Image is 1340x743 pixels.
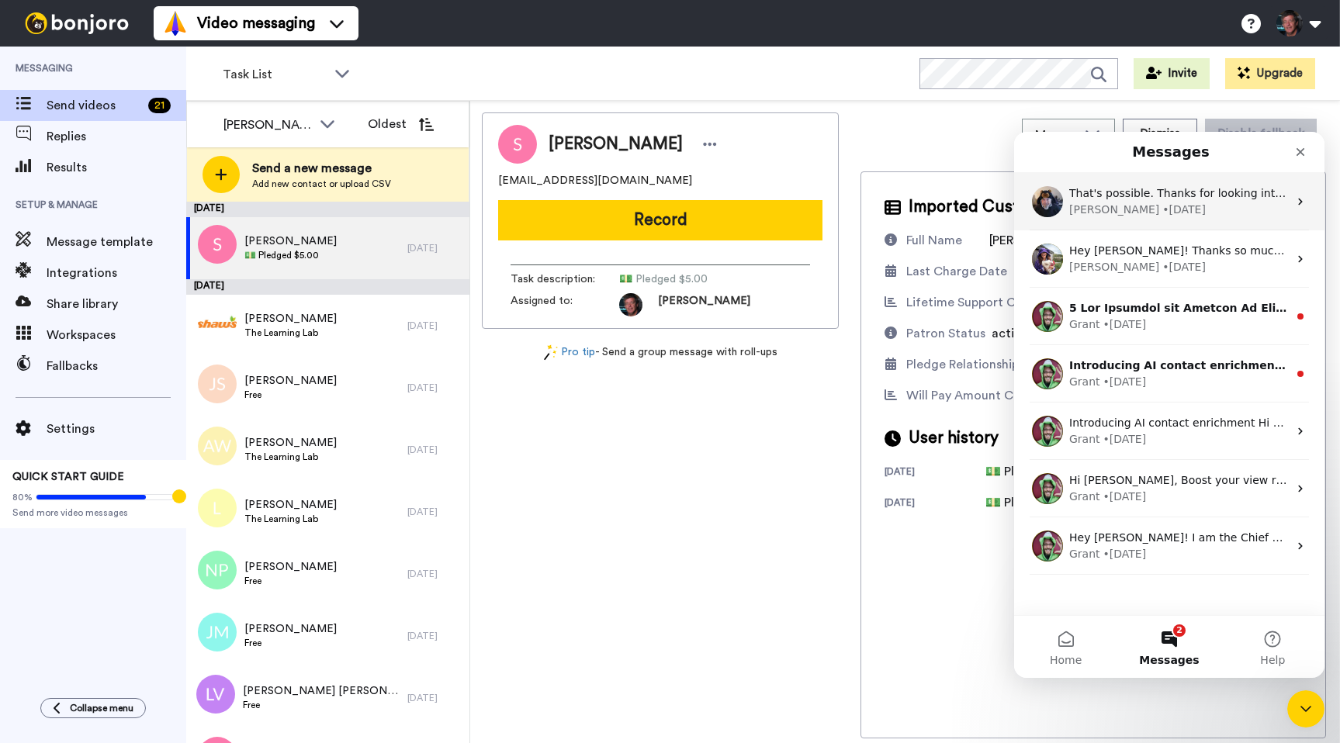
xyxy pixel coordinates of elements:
span: Free [244,389,337,401]
span: Message template [47,233,186,251]
button: Help [207,484,310,546]
button: Dismiss [1123,119,1197,150]
div: - Send a group message with roll-ups [482,344,839,361]
div: Grant [55,357,86,373]
div: Grant [55,242,86,258]
span: Workspaces [47,326,186,344]
div: [DATE] [407,382,462,394]
div: • [DATE] [89,242,133,258]
div: [DATE] [885,496,985,512]
span: Messages [125,523,185,534]
div: Grant [55,414,86,430]
img: lv.png [196,675,235,714]
div: 💵 Pledged $5.00 [985,462,1087,481]
button: Disable fallback [1205,119,1317,150]
img: l.png [198,489,237,527]
div: [DATE] [407,320,462,332]
div: • [DATE] [89,414,133,430]
span: Results [47,158,186,177]
span: The Learning Lab [244,513,337,525]
div: [DATE] [407,568,462,580]
span: 80% [12,491,33,503]
button: Messages [103,484,206,546]
div: [DATE] [186,279,469,295]
img: aw.png [198,427,237,465]
span: [PERSON_NAME] [244,621,337,637]
img: magic-wand.svg [544,344,558,361]
span: [PERSON_NAME] [244,233,337,249]
span: [DATE] [1013,265,1052,278]
img: js.png [198,365,237,403]
div: Pledge Relationship Start [906,355,1051,374]
div: Grant [55,299,86,316]
span: User history [909,427,999,450]
div: Tooltip anchor [172,489,186,503]
div: • [DATE] [148,127,192,143]
div: Last Charge Date [906,262,1007,281]
iframe: Intercom live chat [1014,132,1324,678]
span: Send a new message [252,159,391,178]
div: [DATE] [407,242,462,254]
div: [DATE] [885,465,985,481]
img: Image of Sarah [498,125,537,164]
span: [PERSON_NAME] [244,559,337,575]
span: Free [244,575,337,587]
img: Profile image for Grant [18,399,49,430]
img: Profile image for Grant [18,169,49,200]
span: The Learning Lab [244,451,337,463]
div: [PERSON_NAME] [55,127,145,143]
span: [PERSON_NAME] [989,234,1087,247]
div: 💵 Pledged $5.00 [985,493,1087,512]
span: Move [1035,126,1077,144]
img: 42b554ec-42a2-4498-bed7-f5f3bd50c402.jpg [198,302,237,341]
span: Settings [47,420,186,438]
div: [DATE] [407,444,462,456]
span: 💵 Pledged $5.00 [244,249,337,261]
span: Send videos [47,96,142,115]
button: Record [498,200,822,240]
div: Lifetime Support Cents [906,293,1040,312]
div: 21 [148,98,171,113]
img: vm-color.svg [163,11,188,36]
img: Profile image for Grant [18,284,49,315]
span: [PERSON_NAME] [244,435,337,451]
div: • [DATE] [89,185,133,201]
span: 💵 Pledged $5.00 [619,271,767,287]
span: [EMAIL_ADDRESS][DOMAIN_NAME] [498,173,692,188]
span: Add new contact or upload CSV [252,178,391,190]
img: Profile image for Grant [18,226,49,257]
span: [PERSON_NAME] [244,311,337,327]
span: Task List [223,65,327,84]
span: Video messaging [197,12,315,34]
div: [DATE] [407,692,462,704]
button: Oldest [356,109,445,140]
span: Imported Customer Info [909,195,1090,219]
span: [PERSON_NAME] [PERSON_NAME] [PERSON_NAME] [243,683,400,699]
span: QUICK START GUIDE [12,472,124,482]
img: Profile image for Grant [18,341,49,372]
span: The Learning Lab [244,327,337,339]
span: Integrations [47,264,186,282]
a: Invite [1134,58,1210,89]
div: Grant [55,185,86,201]
div: • [DATE] [89,299,133,316]
span: [PERSON_NAME] [658,293,750,316]
div: Full Name [906,231,962,250]
span: Share library [47,295,186,313]
span: Help [246,523,271,534]
span: Fallbacks [47,357,186,375]
div: Patron Status [906,324,985,343]
div: [DATE] [407,506,462,518]
span: Assigned to: [511,293,619,316]
div: Will Pay Amount Cents [906,386,1038,405]
span: Free [243,699,400,711]
div: [PERSON_NAME] [223,116,312,134]
span: Home [36,523,68,534]
img: d72868d0-47ad-4281-a139-e3ba71da9a6a-1755001586.jpg [619,293,642,316]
